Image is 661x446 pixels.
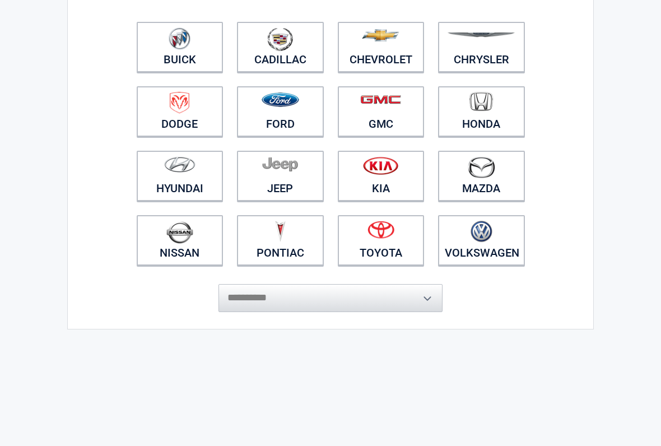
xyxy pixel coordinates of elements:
[262,92,299,107] img: ford
[367,221,394,239] img: toyota
[438,22,525,72] a: Chrysler
[237,22,324,72] a: Cadillac
[438,86,525,137] a: Honda
[166,221,193,244] img: nissan
[237,151,324,201] a: Jeep
[164,156,195,173] img: hyundai
[137,22,224,72] a: Buick
[438,151,525,201] a: Mazda
[338,215,425,266] a: Toyota
[469,92,493,112] img: honda
[237,215,324,266] a: Pontiac
[137,86,224,137] a: Dodge
[438,215,525,266] a: Volkswagen
[137,215,224,266] a: Nissan
[262,156,298,172] img: jeep
[137,151,224,201] a: Hyundai
[338,22,425,72] a: Chevrolet
[267,27,293,51] img: cadillac
[447,32,515,38] img: chrysler
[237,86,324,137] a: Ford
[360,95,401,104] img: gmc
[363,156,398,175] img: kia
[274,221,286,242] img: pontiac
[169,27,190,50] img: buick
[467,156,495,178] img: mazda
[170,92,189,114] img: dodge
[362,29,399,41] img: chevrolet
[338,86,425,137] a: GMC
[338,151,425,201] a: Kia
[471,221,492,243] img: volkswagen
